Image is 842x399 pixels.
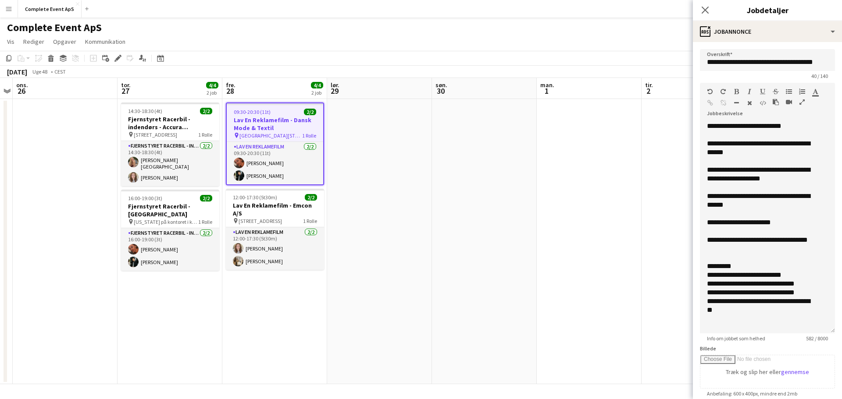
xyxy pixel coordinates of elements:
span: Opgaver [53,38,76,46]
h1: Complete Event ApS [7,21,102,34]
span: 14:30-18:30 (4t) [128,108,162,114]
span: 12:00-17:30 (5t30m) [233,194,277,201]
span: 1 Rolle [198,219,212,225]
app-card-role: Fjernstyret Racerbil - indendørs2/216:00-19:00 (3t)[PERSON_NAME][PERSON_NAME] [121,228,219,271]
span: Vis [7,38,14,46]
span: 1 [539,86,554,96]
button: Vandret linje [733,99,739,106]
h3: Jobdetaljer [693,4,842,16]
span: [STREET_ADDRESS] [239,218,282,224]
div: [DATE] [7,67,27,76]
span: 2/2 [304,109,316,115]
button: Uordnet liste [786,88,792,95]
button: HTML-kode [760,99,766,106]
button: Fed [733,88,739,95]
app-job-card: 16:00-19:00 (3t)2/2Fjernstyret Racerbil - [GEOGRAPHIC_DATA] [US_STATE] på kontoret i kælderen1 Ro... [121,190,219,271]
div: Jobannonce [693,21,842,42]
button: Gennemstreget [773,88,779,95]
span: fre. [226,81,235,89]
div: 2 job [207,89,218,96]
span: 09:30-20:30 (11t) [234,109,271,115]
span: 2/2 [305,194,317,201]
span: [US_STATE] på kontoret i kælderen [134,219,198,225]
app-job-card: 09:30-20:30 (11t)2/2Lav En Reklamefilm - Dansk Mode & Textil [GEOGRAPHIC_DATA][STREET_ADDRESS]1 R... [226,102,324,185]
app-card-role: Fjernstyret Racerbil - indendørs2/214:30-18:30 (4t)[PERSON_NAME][GEOGRAPHIC_DATA][PERSON_NAME] [121,141,219,186]
span: 2/2 [200,195,212,201]
span: Anbefaling: 600 x 400px, mindre end 2mb [700,390,804,397]
span: [GEOGRAPHIC_DATA][STREET_ADDRESS] [239,132,302,139]
button: Fuld skærm [799,99,805,106]
div: CEST [54,68,66,75]
span: tir. [645,81,653,89]
span: Kommunikation [85,38,125,46]
a: Opgaver [50,36,80,47]
span: 28 [225,86,235,96]
span: 4/4 [206,82,218,88]
span: 16:00-19:00 (3t) [128,195,162,201]
button: Indsæt video [786,99,792,106]
a: Rediger [20,36,48,47]
h3: Fjernstyret Racerbil - indendørs - Accura Advokatpartnerselskab [121,115,219,131]
span: 1 Rolle [198,131,212,138]
span: 4/4 [311,82,323,88]
span: ons. [16,81,28,89]
a: Kommunikation [82,36,129,47]
span: 29 [329,86,339,96]
span: 2/2 [200,108,212,114]
div: 2 job [311,89,323,96]
button: Fortryd [707,88,713,95]
span: 26 [15,86,28,96]
h3: Lav En Reklamefilm - Emcon A/S [226,201,324,217]
span: man. [540,81,554,89]
h3: Fjernstyret Racerbil - [GEOGRAPHIC_DATA] [121,202,219,218]
h3: Lav En Reklamefilm - Dansk Mode & Textil [227,116,323,132]
button: Ryd formatering [746,99,753,106]
button: Kursiv [746,88,753,95]
app-card-role: Lav En Reklamefilm2/212:00-17:30 (5t30m)[PERSON_NAME][PERSON_NAME] [226,227,324,270]
app-job-card: 12:00-17:30 (5t30m)2/2Lav En Reklamefilm - Emcon A/S [STREET_ADDRESS]1 RolleLav En Reklamefilm2/2... [226,189,324,270]
span: Uge 48 [29,68,51,75]
span: 582 / 8000 [799,335,835,342]
app-job-card: 14:30-18:30 (4t)2/2Fjernstyret Racerbil - indendørs - Accura Advokatpartnerselskab [STREET_ADDRES... [121,102,219,186]
button: Sæt ind som almindelig tekst [773,99,779,106]
app-card-role: Lav En Reklamefilm2/209:30-20:30 (11t)[PERSON_NAME][PERSON_NAME] [227,142,323,184]
span: 2 [644,86,653,96]
span: [STREET_ADDRESS] [134,131,177,138]
button: Understregning [760,88,766,95]
span: 30 [434,86,447,96]
button: Tekstfarve [812,88,818,95]
span: 40 / 140 [804,73,835,79]
span: 1 Rolle [303,218,317,224]
span: Info om jobbet som helhed [700,335,772,342]
a: Vis [4,36,18,47]
button: Ordnet liste [799,88,805,95]
span: søn. [435,81,447,89]
span: 27 [120,86,131,96]
span: 1 Rolle [302,132,316,139]
span: tor. [121,81,131,89]
span: Rediger [23,38,44,46]
button: Complete Event ApS [18,0,82,18]
button: Gentag [720,88,726,95]
span: lør. [331,81,339,89]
